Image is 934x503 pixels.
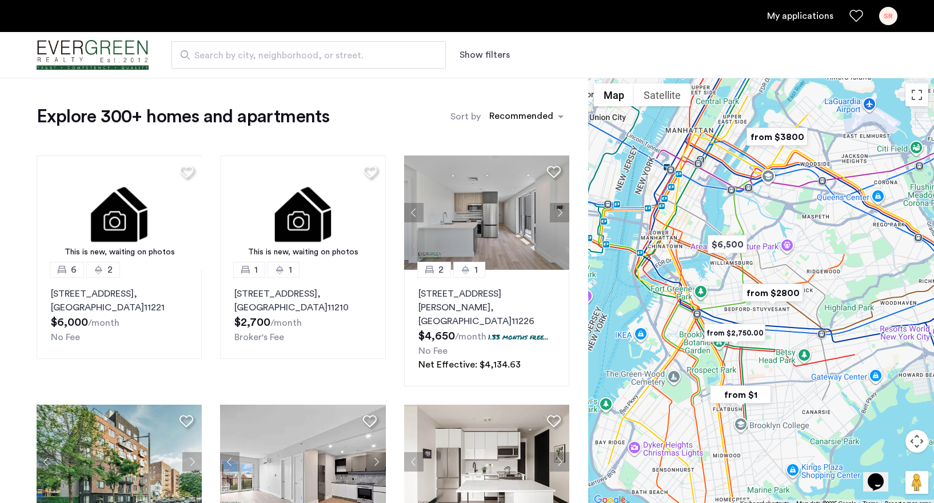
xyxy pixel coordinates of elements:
[404,203,424,222] button: Previous apartment
[488,332,549,342] p: 1.33 months free...
[705,382,776,408] div: from $1
[737,280,808,306] div: from $2800
[418,330,455,342] span: $4,650
[905,471,928,494] button: Drag Pegman onto the map to open Street View
[88,318,119,328] sub: /month
[37,452,56,472] button: Previous apartment
[488,109,553,126] div: Recommended
[550,203,569,222] button: Next apartment
[863,457,900,492] iframe: chat widget
[905,83,928,106] button: Toggle fullscreen view
[171,41,446,69] input: Apartment Search
[51,317,88,328] span: $6,000
[71,263,77,277] span: 6
[37,270,202,359] a: 62[STREET_ADDRESS], [GEOGRAPHIC_DATA]11221No Fee
[550,452,569,472] button: Next apartment
[234,317,270,328] span: $2,700
[418,287,555,328] p: [STREET_ADDRESS][PERSON_NAME] 11226
[404,270,569,386] a: 21[STREET_ADDRESS][PERSON_NAME], [GEOGRAPHIC_DATA]112261.33 months free...No FeeNet Effective: $4...
[418,360,521,369] span: Net Effective: $4,134.63
[51,287,187,314] p: [STREET_ADDRESS] 11221
[404,452,424,472] button: Previous apartment
[634,83,690,106] button: Show satellite imagery
[220,452,240,472] button: Previous apartment
[107,263,113,277] span: 2
[51,333,80,342] span: No Fee
[37,155,202,270] a: This is new, waiting on photos
[289,263,292,277] span: 1
[194,49,414,62] span: Search by city, neighborhood, or street.
[37,155,202,270] img: 3.gif
[37,34,149,77] a: Cazamio logo
[594,83,634,106] button: Show street map
[474,263,478,277] span: 1
[455,332,486,341] sub: /month
[254,263,258,277] span: 1
[438,263,444,277] span: 2
[700,320,770,346] div: from $2,750.00
[234,287,371,314] p: [STREET_ADDRESS] 11210
[418,346,448,356] span: No Fee
[270,318,302,328] sub: /month
[849,9,863,23] a: Favorites
[182,452,202,472] button: Next apartment
[460,48,510,62] button: Show or hide filters
[404,155,570,270] img: 66a1adb6-6608-43dd-a245-dc7333f8b390_638824126198252652.jpeg
[905,430,928,453] button: Map camera controls
[703,231,752,257] div: $6,500
[742,124,812,150] div: from $3800
[484,106,569,127] ng-select: sort-apartment
[37,105,329,128] h1: Explore 300+ homes and apartments
[767,9,833,23] a: My application
[226,246,380,258] div: This is new, waiting on photos
[234,333,284,342] span: Broker's Fee
[42,246,197,258] div: This is new, waiting on photos
[879,7,897,25] div: SR
[366,452,386,472] button: Next apartment
[220,155,386,270] a: This is new, waiting on photos
[450,110,481,123] label: Sort by
[220,270,385,359] a: 11[STREET_ADDRESS], [GEOGRAPHIC_DATA]11210Broker's Fee
[37,34,149,77] img: logo
[220,155,386,270] img: 3.gif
